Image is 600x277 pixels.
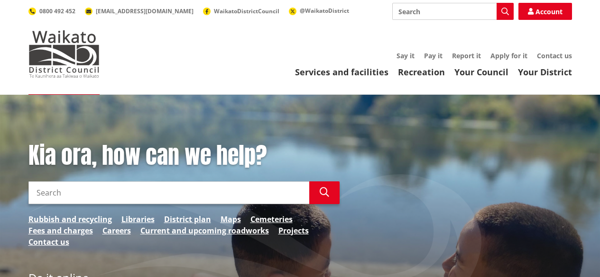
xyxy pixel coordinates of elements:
[140,225,269,236] a: Current and upcoming roadworks
[102,225,131,236] a: Careers
[85,7,194,15] a: [EMAIL_ADDRESS][DOMAIN_NAME]
[397,51,415,60] a: Say it
[518,66,572,78] a: Your District
[398,66,445,78] a: Recreation
[537,51,572,60] a: Contact us
[300,7,349,15] span: @WaikatoDistrict
[28,225,93,236] a: Fees and charges
[164,214,211,225] a: District plan
[121,214,155,225] a: Libraries
[39,7,75,15] span: 0800 492 452
[96,7,194,15] span: [EMAIL_ADDRESS][DOMAIN_NAME]
[454,66,508,78] a: Your Council
[250,214,293,225] a: Cemeteries
[295,66,388,78] a: Services and facilities
[28,7,75,15] a: 0800 492 452
[28,214,112,225] a: Rubbish and recycling
[203,7,279,15] a: WaikatoDistrictCouncil
[28,142,340,170] h1: Kia ora, how can we help?
[28,30,100,78] img: Waikato District Council - Te Kaunihera aa Takiwaa o Waikato
[392,3,514,20] input: Search input
[278,225,309,236] a: Projects
[214,7,279,15] span: WaikatoDistrictCouncil
[221,214,241,225] a: Maps
[490,51,527,60] a: Apply for it
[518,3,572,20] a: Account
[289,7,349,15] a: @WaikatoDistrict
[452,51,481,60] a: Report it
[424,51,443,60] a: Pay it
[28,181,309,204] input: Search input
[28,236,69,248] a: Contact us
